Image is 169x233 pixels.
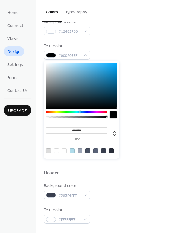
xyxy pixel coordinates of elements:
a: Design [4,46,24,56]
div: Text color [44,43,89,49]
span: Settings [7,62,23,68]
div: rgb(90, 99, 120) [93,148,98,153]
a: Contact Us [4,85,31,95]
span: #000203FF [58,53,81,59]
div: Text color [44,207,89,213]
div: Background color [44,19,89,25]
div: rgb(221, 221, 221) [46,148,51,153]
div: rgb(73, 81, 99) [85,148,90,153]
span: #FFFFFFFF [58,217,81,223]
label: hex [46,138,107,141]
div: Background color [44,183,89,189]
span: Views [7,36,18,42]
div: rgb(57, 63, 79) [101,148,106,153]
span: Form [7,75,17,81]
div: rgb(176, 220, 235) [70,148,75,153]
a: Settings [4,59,27,69]
div: rgb(41, 45, 57) [109,148,114,153]
span: #393F4FFF [58,192,81,199]
span: Connect [7,23,23,29]
div: rgb(255, 255, 255) [54,148,59,153]
div: rgb(159, 167, 183) [78,148,82,153]
span: #12463700 [58,28,81,35]
span: Design [7,49,21,55]
div: Header [44,170,59,176]
span: Upgrade [8,108,27,114]
span: Contact Us [7,88,28,94]
a: Home [4,7,22,17]
a: Form [4,72,20,82]
div: rgba(18, 70, 55, 0) [62,148,67,153]
button: Upgrade [4,105,31,116]
a: Views [4,33,22,43]
span: Home [7,10,19,16]
a: Connect [4,20,27,30]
